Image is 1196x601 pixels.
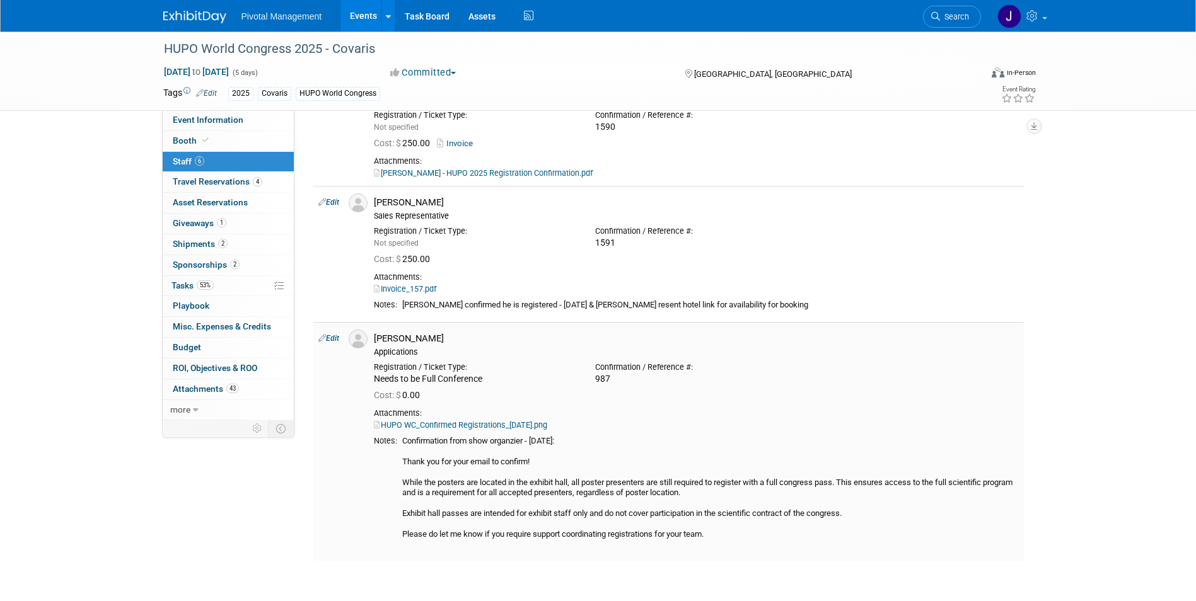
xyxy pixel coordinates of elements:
div: Attachments: [374,156,1019,166]
span: Tasks [171,280,214,290]
img: Jessica Gatton [997,4,1021,28]
span: more [170,404,190,415]
span: 0.00 [374,390,425,400]
div: Confirmation from show organzier - [DATE]: Thank you for your email to confirm! While the posters... [402,436,1019,551]
span: Giveaways [173,218,226,228]
div: Covaris [258,87,291,100]
div: Confirmation / Reference #: [595,226,798,236]
span: Misc. Expenses & Credits [173,321,271,331]
span: Cost: $ [374,390,402,400]
span: Asset Reservations [173,197,248,207]
a: Edit [318,334,339,343]
a: Travel Reservations4 [163,172,294,192]
div: Needs to be Full Conference [374,374,576,385]
div: Sales Representative [374,211,1019,221]
span: Travel Reservations [173,176,262,186]
span: Event Information [173,115,243,125]
div: [PERSON_NAME] confirmed he is registered - [DATE] & [PERSON_NAME] resent hotel link for availabil... [402,300,1019,311]
span: [GEOGRAPHIC_DATA], [GEOGRAPHIC_DATA] [694,69,852,79]
span: 250.00 [374,254,435,264]
a: Misc. Expenses & Credits [163,317,294,337]
span: 4 [253,177,262,186]
span: (5 days) [231,69,258,77]
span: Sponsorships [173,260,240,270]
div: Confirmation / Reference #: [595,362,798,372]
div: Notes: [374,300,397,310]
a: Event Information [163,110,294,130]
div: Event Format [907,66,1036,84]
div: Confirmation / Reference #: [595,110,798,120]
span: Not specified [374,239,419,248]
a: HUPO WC_Confirmed Registrations_[DATE].png [374,420,547,430]
span: 2 [230,260,240,269]
div: [PERSON_NAME] [374,333,1019,345]
div: In-Person [1006,68,1036,77]
a: Invoice_157.pdf [374,284,436,294]
span: Search [940,12,969,21]
div: HUPO World Congress 2025 - Covaris [160,38,962,60]
span: Budget [173,342,201,352]
div: Notes: [374,436,397,446]
a: [PERSON_NAME] - HUPO 2025 Registration Confirmation.pdf [374,168,593,178]
span: Playbook [173,300,209,311]
div: HUPO World Congress [296,87,380,100]
a: Playbook [163,296,294,316]
div: Applications [374,347,1019,357]
td: Tags [163,86,217,101]
img: Associate-Profile-5.png [349,193,368,212]
span: Shipments [173,239,228,249]
div: Event Rating [1001,86,1035,93]
a: more [163,400,294,420]
span: 2 [218,239,228,248]
span: Cost: $ [374,254,402,264]
div: Attachments: [374,272,1019,282]
span: 43 [226,384,239,393]
div: [PERSON_NAME] [374,197,1019,209]
a: Attachments43 [163,379,294,399]
a: Asset Reservations [163,193,294,213]
img: Format-Inperson.png [992,67,1004,77]
a: Edit [196,89,217,98]
div: Registration / Ticket Type: [374,362,576,372]
span: [DATE] [DATE] [163,66,229,77]
td: Toggle Event Tabs [268,420,294,437]
img: ExhibitDay [163,11,226,23]
a: Booth [163,131,294,151]
div: Attachments: [374,408,1019,418]
a: Tasks53% [163,276,294,296]
span: 1 [217,218,226,227]
a: ROI, Objectives & ROO [163,358,294,379]
span: Staff [173,156,204,166]
div: 987 [595,374,798,385]
a: Budget [163,338,294,358]
a: Search [923,6,981,28]
span: Pivotal Management [241,11,322,21]
div: Registration / Ticket Type: [374,110,576,120]
span: Cost: $ [374,138,402,148]
span: Not specified [374,123,419,132]
span: 250.00 [374,138,435,148]
i: Booth reservation complete [202,137,209,144]
img: Associate-Profile-5.png [349,329,368,348]
a: Staff6 [163,152,294,172]
span: Booth [173,135,211,146]
a: Invoice [437,139,478,148]
td: Personalize Event Tab Strip [247,420,269,437]
div: 1591 [595,238,798,249]
span: 6 [195,156,204,166]
span: 53% [197,280,214,290]
div: Registration / Ticket Type: [374,226,576,236]
div: 1590 [595,122,798,133]
div: 2025 [228,87,253,100]
a: Giveaways1 [163,214,294,234]
a: Edit [318,198,339,207]
span: ROI, Objectives & ROO [173,363,257,373]
span: Attachments [173,384,239,394]
a: Sponsorships2 [163,255,294,275]
a: Shipments2 [163,234,294,255]
button: Committed [386,66,461,79]
span: to [190,67,202,77]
